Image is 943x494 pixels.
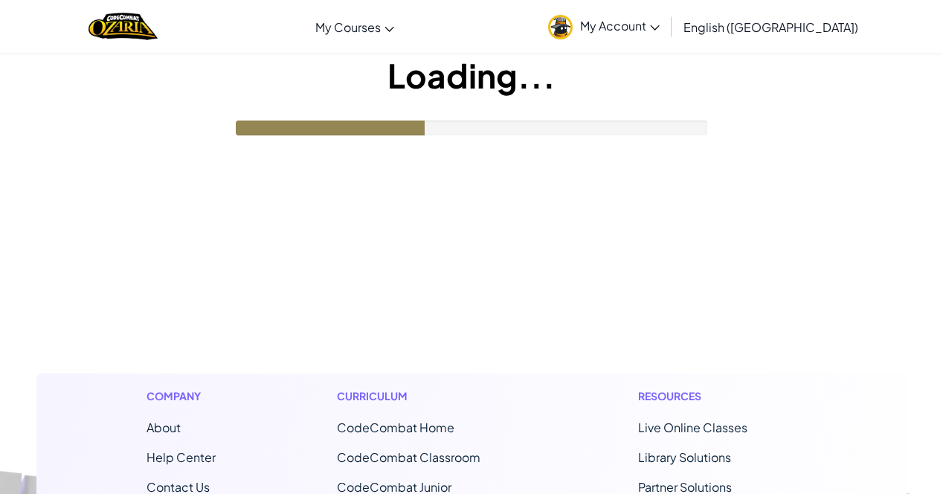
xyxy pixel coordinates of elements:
[147,449,216,465] a: Help Center
[88,11,158,42] a: Ozaria by CodeCombat logo
[638,449,731,465] a: Library Solutions
[337,388,517,404] h1: Curriculum
[676,7,866,47] a: English ([GEOGRAPHIC_DATA])
[147,388,216,404] h1: Company
[638,388,796,404] h1: Resources
[308,7,402,47] a: My Courses
[683,19,858,35] span: English ([GEOGRAPHIC_DATA])
[337,420,454,435] span: CodeCombat Home
[580,18,660,33] span: My Account
[638,420,747,435] a: Live Online Classes
[147,420,181,435] a: About
[315,19,381,35] span: My Courses
[548,15,573,39] img: avatar
[88,11,158,42] img: Home
[337,449,480,465] a: CodeCombat Classroom
[541,3,667,50] a: My Account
